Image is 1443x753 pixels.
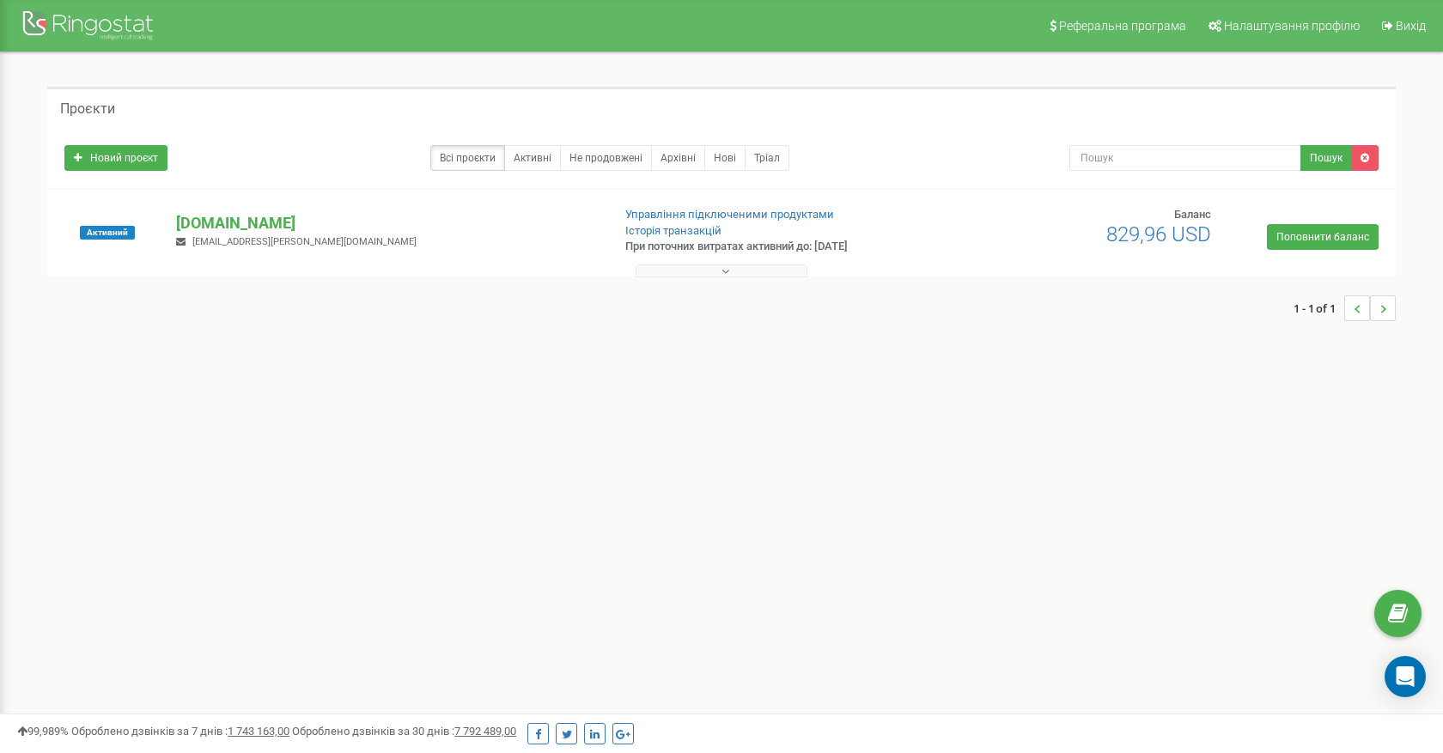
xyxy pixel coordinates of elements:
span: Оброблено дзвінків за 7 днів : [71,725,289,738]
input: Пошук [1069,145,1301,171]
a: Архівні [651,145,705,171]
a: Управління підключеними продуктами [625,208,834,221]
span: [EMAIL_ADDRESS][PERSON_NAME][DOMAIN_NAME] [192,236,417,247]
button: Пошук [1300,145,1352,171]
a: Всі проєкти [430,145,505,171]
h5: Проєкти [60,101,115,117]
u: 7 792 489,00 [454,725,516,738]
span: Оброблено дзвінків за 30 днів : [292,725,516,738]
span: Баланс [1174,208,1211,221]
a: Новий проєкт [64,145,167,171]
span: 1 - 1 of 1 [1294,295,1344,321]
p: [DOMAIN_NAME] [176,212,597,234]
a: Історія транзакцій [625,224,721,237]
span: Реферальна програма [1059,19,1186,33]
a: Активні [504,145,561,171]
a: Тріал [745,145,789,171]
span: Вихід [1396,19,1426,33]
a: Нові [704,145,746,171]
p: При поточних витратах активний до: [DATE] [625,239,935,255]
nav: ... [1294,278,1396,338]
span: 829,96 USD [1106,222,1211,246]
span: Активний [80,226,135,240]
a: Поповнити баланс [1267,224,1379,250]
span: 99,989% [17,725,69,738]
a: Не продовжені [560,145,652,171]
u: 1 743 163,00 [228,725,289,738]
span: Налаштування профілю [1224,19,1360,33]
div: Open Intercom Messenger [1385,656,1426,697]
